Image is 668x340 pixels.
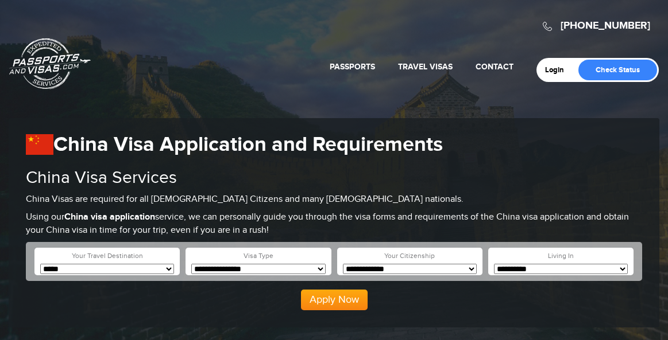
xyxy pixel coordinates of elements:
[545,65,572,75] a: Login
[26,132,642,157] h1: China Visa Application and Requirements
[72,251,143,261] label: Your Travel Destination
[9,38,91,89] a: Passports & [DOMAIN_NAME]
[330,62,375,72] a: Passports
[476,62,513,72] a: Contact
[398,62,453,72] a: Travel Visas
[384,251,435,261] label: Your Citizenship
[244,251,273,261] label: Visa Type
[578,60,657,80] a: Check Status
[301,290,368,310] button: Apply Now
[26,169,642,187] h2: China Visa Services
[561,19,650,32] a: [PHONE_NUMBER]
[26,211,642,237] p: Using our service, we can personally guide you through the visa forms and requirements of the Chi...
[64,212,155,222] strong: China visa application
[548,251,574,261] label: Living In
[26,193,642,206] p: China Visas are required for all [DEMOGRAPHIC_DATA] Citizens and many [DEMOGRAPHIC_DATA] nationals.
